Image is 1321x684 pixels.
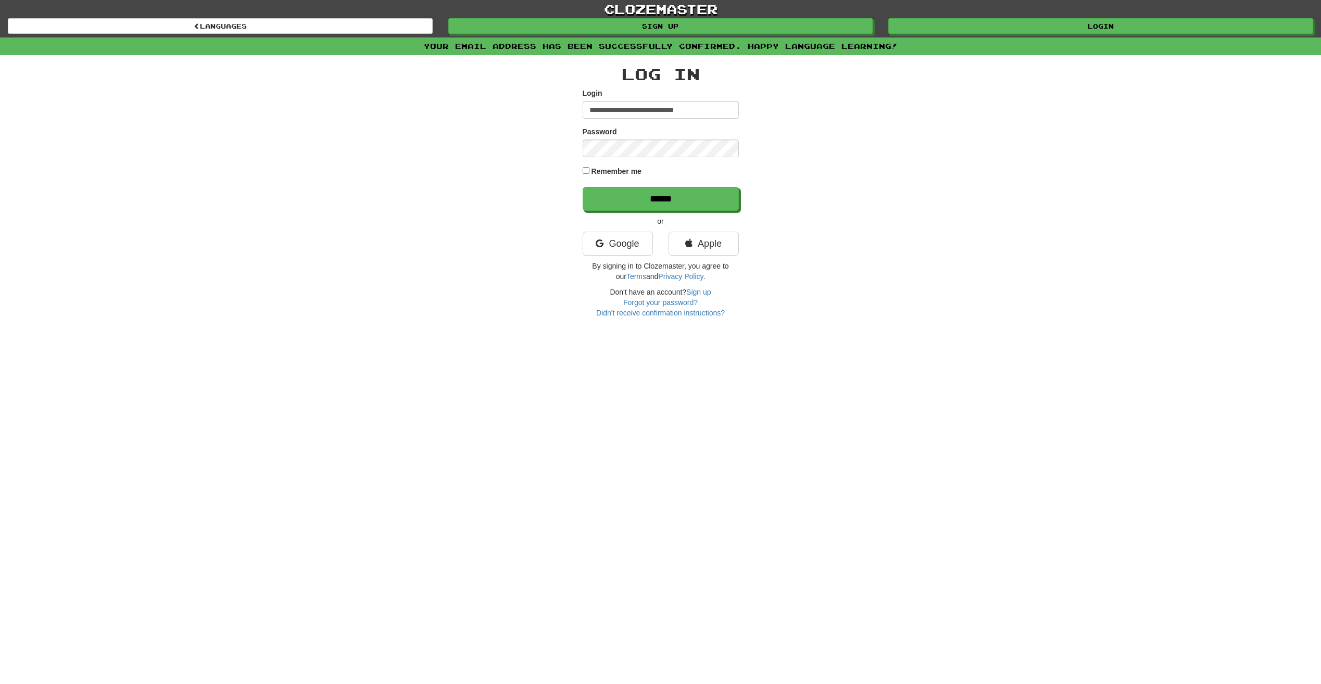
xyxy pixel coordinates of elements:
[583,66,739,83] h2: Log In
[658,272,703,281] a: Privacy Policy
[623,298,698,307] a: Forgot your password?
[8,18,433,34] a: Languages
[583,261,739,282] p: By signing in to Clozemaster, you agree to our and .
[669,232,739,256] a: Apple
[626,272,646,281] a: Terms
[583,126,617,137] label: Password
[888,18,1313,34] a: Login
[583,232,653,256] a: Google
[591,166,641,176] label: Remember me
[448,18,873,34] a: Sign up
[583,88,602,98] label: Login
[596,309,725,317] a: Didn't receive confirmation instructions?
[686,288,711,296] a: Sign up
[583,287,739,318] div: Don't have an account?
[583,216,739,226] p: or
